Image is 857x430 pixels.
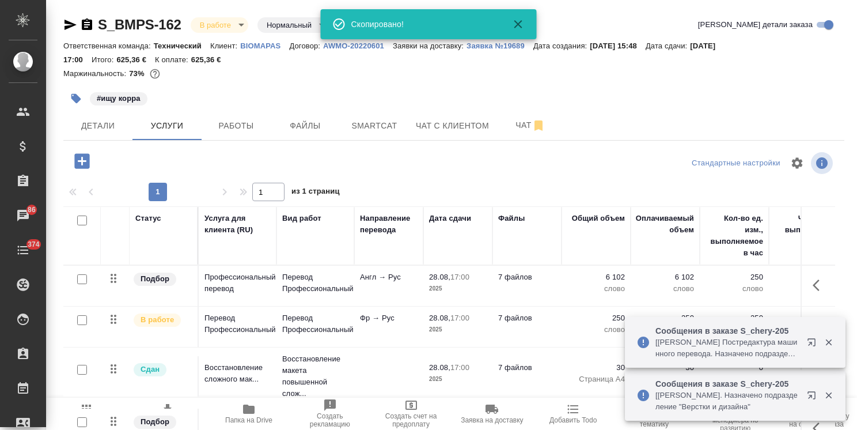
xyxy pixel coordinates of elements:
[636,271,694,283] p: 6 102
[806,271,833,299] button: Показать кнопки
[811,152,835,174] span: Посмотреть информацию
[775,213,832,236] div: Часов на выполнение
[614,398,695,430] button: Определить тематику
[21,239,47,250] span: 374
[689,154,783,172] div: split button
[63,86,89,111] button: Добавить тэг
[323,42,393,50] p: AWMO-20220601
[63,42,154,50] p: Ответственная команда:
[196,20,234,30] button: В работе
[467,40,533,52] button: Заявка №19689
[429,374,487,385] p: 2025
[154,42,210,50] p: Технический
[141,416,169,428] p: Подбор
[282,353,348,399] p: Восстановление макета повышенной слож...
[377,412,445,428] span: Создать счет на предоплату
[3,236,43,265] a: 374
[204,271,271,295] p: Профессиональный перевод
[769,266,838,306] td: 24.41
[783,149,811,177] span: Настроить таблицу
[567,374,625,385] p: Страница А4
[351,18,495,30] div: Скопировано!
[549,416,597,424] span: Добавить Todo
[467,42,533,50] p: Заявка №19689
[505,17,532,31] button: Закрыть
[347,119,402,133] span: Smartcat
[98,17,181,32] a: S_BMPS-162
[129,69,147,78] p: 73%
[572,213,625,224] div: Общий объем
[21,204,43,216] span: 86
[66,149,98,173] button: Добавить услугу
[503,118,558,133] span: Чат
[155,55,191,64] p: К оплате:
[567,324,625,335] p: слово
[769,307,838,347] td: 1
[461,416,523,424] span: Заявка на доставку
[498,271,556,283] p: 7 файлов
[135,213,161,224] div: Статус
[450,273,469,281] p: 17:00
[116,55,155,64] p: 625,36 €
[621,412,688,428] span: Определить тематику
[127,398,208,430] button: Скачать КП
[800,331,828,359] button: Открыть в новой вкладке
[567,312,625,324] p: 250
[429,273,450,281] p: 28.08,
[706,271,763,283] p: 250
[263,20,315,30] button: Нормальный
[291,184,340,201] span: из 1 страниц
[450,314,469,322] p: 17:00
[63,69,129,78] p: Маржинальность:
[141,273,169,285] p: Подбор
[655,390,799,413] p: [[PERSON_NAME]. Назначено подразделение "Верстки и дизайна"
[360,271,418,283] p: Англ → Рус
[296,412,363,428] span: Создать рекламацию
[706,213,763,259] div: Кол-во ед. изм., выполняемое в час
[240,40,289,50] a: BIOMAPAS
[498,213,525,224] div: Файлы
[46,398,127,430] button: Пересчитать
[429,213,471,224] div: Дата сдачи
[139,119,195,133] span: Услуги
[429,314,450,322] p: 28.08,
[429,283,487,295] p: 2025
[498,312,556,324] p: 7 файлов
[567,362,625,374] p: 30
[92,55,116,64] p: Итого:
[289,398,370,430] button: Создать рекламацию
[360,312,418,324] p: Фр → Рус
[282,312,348,335] p: Перевод Профессиональный
[210,42,240,50] p: Клиент:
[636,213,694,236] div: Оплачиваемый объем
[636,283,694,295] p: слово
[191,17,248,33] div: В работе
[370,398,452,430] button: Создать счет на предоплату
[204,362,271,385] p: Восстановление сложного мак...
[282,271,348,295] p: Перевод Профессиональный
[655,378,799,390] p: Сообщения в заказе S_chery-205
[567,271,625,283] p: 6 102
[646,42,690,50] p: Дата сдачи:
[289,42,323,50] p: Договор:
[800,384,828,412] button: Открыть в новой вкладке
[416,119,489,133] span: Чат с клиентом
[698,19,813,31] span: [PERSON_NAME] детали заказа
[532,119,545,133] svg: Отписаться
[498,362,556,374] p: 7 файлов
[80,18,94,32] button: Скопировать ссылку
[655,325,799,337] p: Сообщения в заказе S_chery-205
[360,213,418,236] div: Направление перевода
[97,93,141,104] p: #ищу корра
[204,213,271,236] div: Услуга для клиента (RU)
[452,398,533,430] button: Заявка на доставку
[706,283,763,295] p: слово
[63,18,77,32] button: Скопировать ссылку для ЯМессенджера
[257,17,329,33] div: В работе
[393,42,467,50] p: Заявки на доставку:
[141,364,160,375] p: Сдан
[567,283,625,295] p: слово
[191,55,230,64] p: 625,36 €
[204,312,271,335] p: Перевод Профессиональный
[450,363,469,372] p: 17:00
